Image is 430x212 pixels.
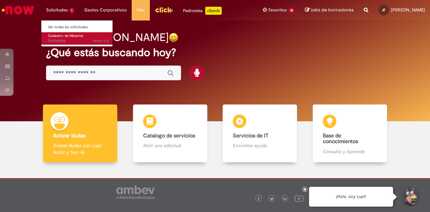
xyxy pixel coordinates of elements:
a: Servicios de IT Encontrar ayuda [215,104,305,163]
a: Base de conocimientos Consultá y Aprendé [305,104,395,163]
a: Aclarar dudas Aclarar dudas con Lupi Assist y Gen AI [35,104,125,163]
img: ServiceNow [1,3,35,17]
div: ¡Hola, soy Lupi! [309,187,393,207]
b: Aclarar dudas [53,132,85,139]
p: Consultá y Aprendé [323,148,377,155]
span: 1 [69,8,74,13]
b: Servicios de IT [233,132,268,139]
img: logo_footer_youtube.png [295,194,303,203]
img: logo_footer_ambev_rotulo_gray.png [116,185,155,199]
img: logo_footer_linkedin.png [283,197,287,201]
b: Catalogo de servicios [143,132,195,139]
img: logo_footer_facebook.png [257,197,260,201]
p: Abrir una solicitud [143,142,197,149]
img: happy-face.png [169,33,178,42]
ul: Solicitudes [41,20,113,47]
span: Cadastro de Material [48,33,83,38]
span: Más [137,7,145,13]
span: [PERSON_NAME] [391,7,425,13]
span: Solicitudes [46,7,68,13]
span: Favoritos [268,7,287,13]
div: Padroniza [183,7,222,15]
a: Catalogo de servicios Abrir una solicitud [125,104,215,163]
span: hacer 5 d [93,38,109,43]
a: Lista de borradores [305,7,354,13]
p: Aclarar dudas con Lupi Assist y Gen AI [53,142,107,156]
b: Base de conocimientos [323,132,358,145]
span: R13566956 [48,38,109,44]
img: logo_footer_twitter.png [270,197,273,201]
a: Abrir R13566956 : Cadastro de Material [41,32,115,45]
span: JF [382,8,385,12]
time: 25/09/2025 14:33:00 [93,38,109,43]
img: click_logo_yellow_360x200.png [155,5,173,15]
button: Iniciar conversación de soporte [400,187,420,207]
p: Encontrar ayuda [233,142,287,149]
span: Gastos Corporativos [84,7,127,13]
h2: ¿Qué estás buscando hoy? [46,47,384,58]
span: Lista de borradores [311,7,354,13]
p: +GenAi [205,7,222,15]
a: Ver todas las solicitudes [41,24,115,31]
span: 15 [288,8,295,13]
